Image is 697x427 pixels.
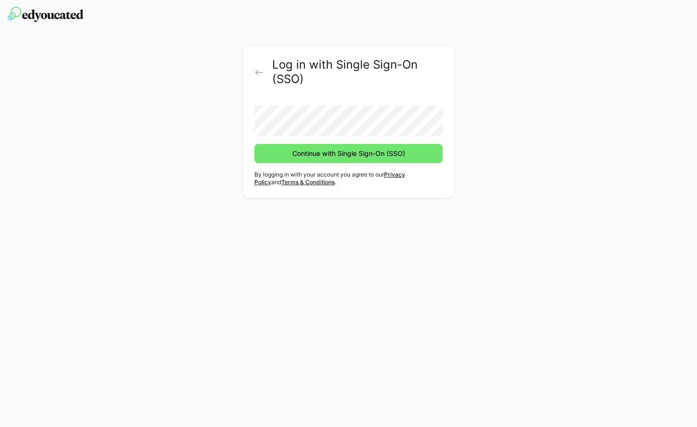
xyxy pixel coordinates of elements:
[254,171,405,186] a: Privacy Policy
[291,149,407,158] span: Continue with Single Sign-On (SSO)
[281,178,335,186] a: Terms & Conditions
[272,58,443,86] h2: Log in with Single Sign-On (SSO)
[8,7,84,22] img: edyoucated
[254,171,443,186] p: By logging in with your account you agree to our and .
[254,144,443,163] button: Continue with Single Sign-On (SSO)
